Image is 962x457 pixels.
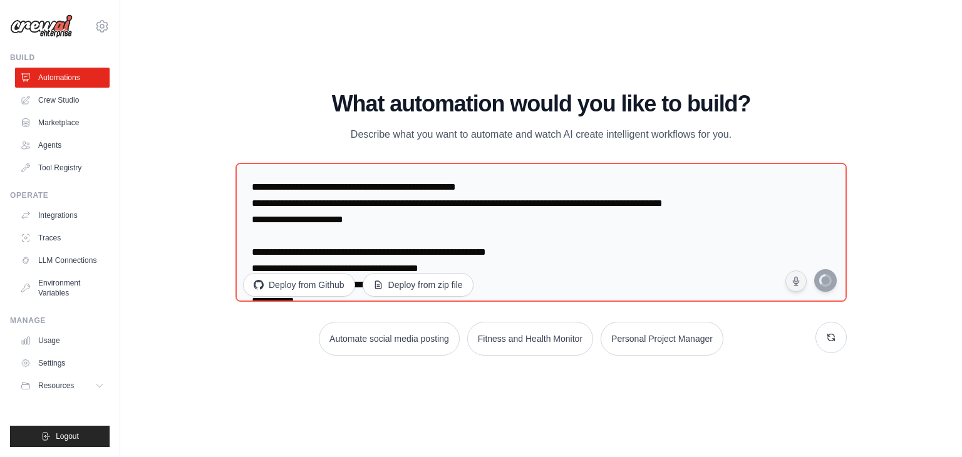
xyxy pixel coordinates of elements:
[15,353,110,373] a: Settings
[15,273,110,303] a: Environment Variables
[243,273,355,297] button: Deploy from Github
[467,322,593,356] button: Fitness and Health Monitor
[10,316,110,326] div: Manage
[15,113,110,133] a: Marketplace
[15,205,110,225] a: Integrations
[15,250,110,270] a: LLM Connections
[10,190,110,200] div: Operate
[363,273,473,297] button: Deploy from zip file
[10,53,110,63] div: Build
[601,322,723,356] button: Personal Project Manager
[56,431,79,441] span: Logout
[15,376,110,396] button: Resources
[331,126,752,143] p: Describe what you want to automate and watch AI create intelligent workflows for you.
[15,158,110,178] a: Tool Registry
[10,14,73,38] img: Logo
[15,228,110,248] a: Traces
[15,331,110,351] a: Usage
[15,135,110,155] a: Agents
[235,91,847,116] h1: What automation would you like to build?
[319,322,460,356] button: Automate social media posting
[38,381,74,391] span: Resources
[15,90,110,110] a: Crew Studio
[10,426,110,447] button: Logout
[15,68,110,88] a: Automations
